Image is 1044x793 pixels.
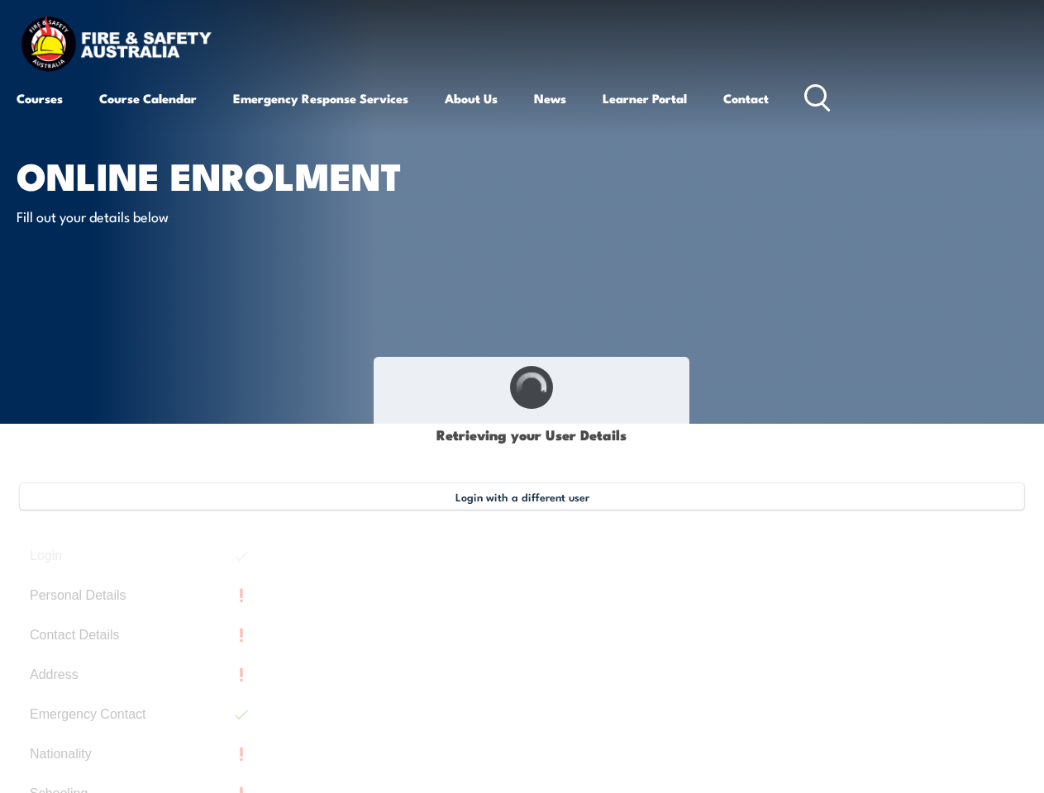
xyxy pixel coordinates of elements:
[17,207,318,226] p: Fill out your details below
[17,159,425,191] h1: Online Enrolment
[99,78,197,118] a: Course Calendar
[455,490,589,503] span: Login with a different user
[445,78,498,118] a: About Us
[603,78,687,118] a: Learner Portal
[723,78,769,118] a: Contact
[534,78,566,118] a: News
[233,78,408,118] a: Emergency Response Services
[383,418,680,450] h1: Retrieving your User Details
[17,78,63,118] a: Courses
